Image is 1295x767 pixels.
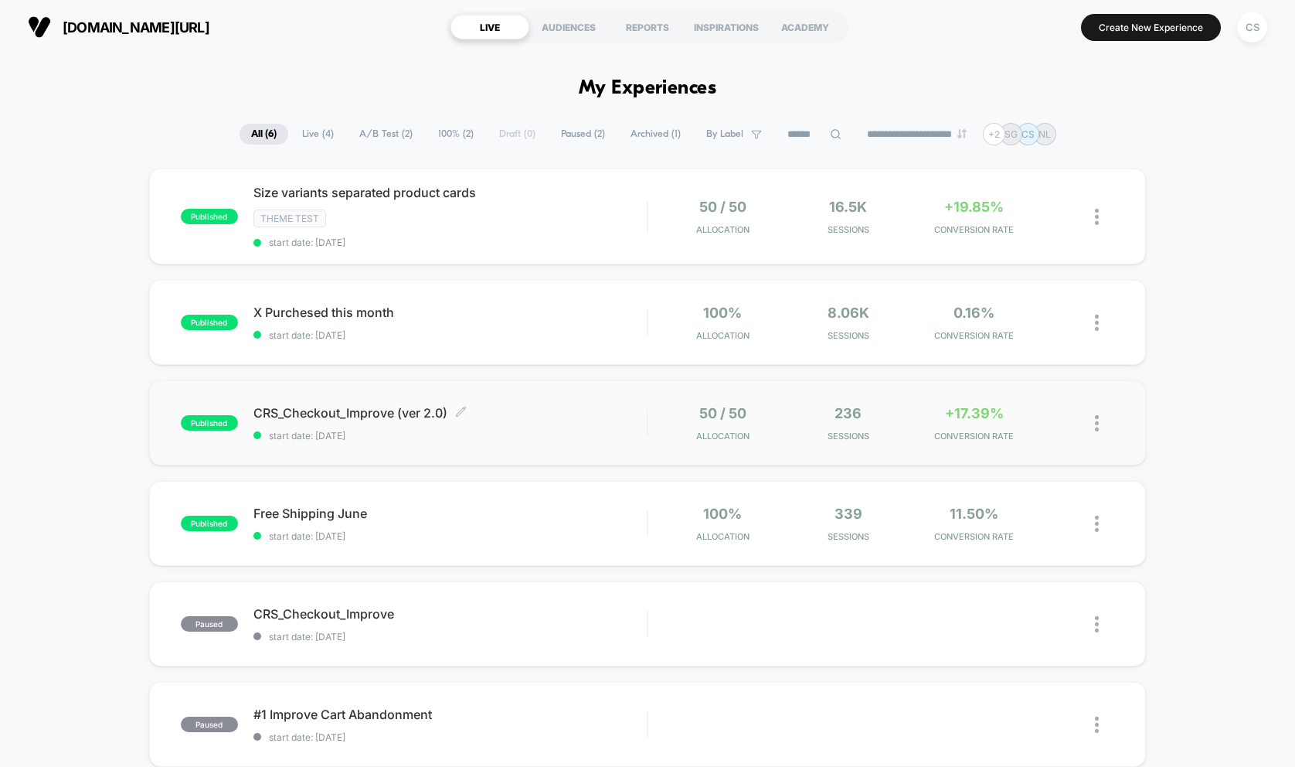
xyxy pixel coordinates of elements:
[549,124,617,145] span: Paused ( 2 )
[915,531,1033,542] span: CONVERSION RATE
[181,616,238,632] span: paused
[1232,12,1272,43] button: CS
[253,707,647,722] span: #1 Improve Cart Abandonment
[253,329,647,341] span: start date: [DATE]
[1095,209,1099,225] img: close
[696,224,749,235] span: Allocation
[253,210,326,227] span: Theme Test
[529,15,608,39] div: AUDIENCES
[1004,128,1018,140] p: SG
[1237,12,1267,43] div: CS
[291,124,345,145] span: Live ( 4 )
[253,430,647,441] span: start date: [DATE]
[789,531,907,542] span: Sessions
[240,124,288,145] span: All ( 6 )
[63,19,209,36] span: [DOMAIN_NAME][URL]
[181,315,238,330] span: published
[1095,516,1099,532] img: close
[834,506,862,522] span: 339
[696,431,749,441] span: Allocation
[348,124,424,145] span: A/B Test ( 2 )
[1081,14,1221,41] button: Create New Experience
[1095,616,1099,632] img: close
[253,506,647,521] span: Free Shipping June
[253,305,647,320] span: X Purchesed this month
[1095,315,1099,331] img: close
[789,431,907,441] span: Sessions
[253,185,647,200] span: Size variants separated product cards
[945,405,1004,421] span: +17.39%
[181,415,238,431] span: published
[181,717,238,732] span: paused
[950,506,998,522] span: 11.50%
[915,431,1033,441] span: CONVERSION RATE
[699,405,746,421] span: 50 / 50
[834,405,862,421] span: 236
[983,123,1005,145] div: + 2
[253,731,647,743] span: start date: [DATE]
[253,631,647,643] span: start date: [DATE]
[915,224,1033,235] span: CONVERSION RATE
[608,15,687,39] div: REPORTS
[829,199,867,215] span: 16.5k
[703,305,742,321] span: 100%
[1095,717,1099,733] img: close
[23,15,214,39] button: [DOMAIN_NAME][URL]
[828,305,869,321] span: 8.06k
[427,124,485,145] span: 100% ( 2 )
[253,237,647,248] span: start date: [DATE]
[957,129,967,138] img: end
[1095,415,1099,431] img: close
[1021,128,1035,140] p: CS
[181,516,238,531] span: published
[579,77,717,100] h1: My Experiences
[789,330,907,341] span: Sessions
[766,15,845,39] div: ACADEMY
[253,405,647,421] span: CRS_Checkout_Improve (ver 2.0)
[915,330,1033,341] span: CONVERSION RATE
[28,15,51,39] img: Visually logo
[696,531,749,542] span: Allocation
[1038,128,1051,140] p: NL
[253,606,647,622] span: CRS_Checkout_Improve
[699,199,746,215] span: 50 / 50
[181,209,238,224] span: published
[619,124,692,145] span: Archived ( 1 )
[706,128,743,140] span: By Label
[696,330,749,341] span: Allocation
[953,305,994,321] span: 0.16%
[703,506,742,522] span: 100%
[253,530,647,542] span: start date: [DATE]
[944,199,1004,215] span: +19.85%
[450,15,529,39] div: LIVE
[687,15,766,39] div: INSPIRATIONS
[789,224,907,235] span: Sessions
